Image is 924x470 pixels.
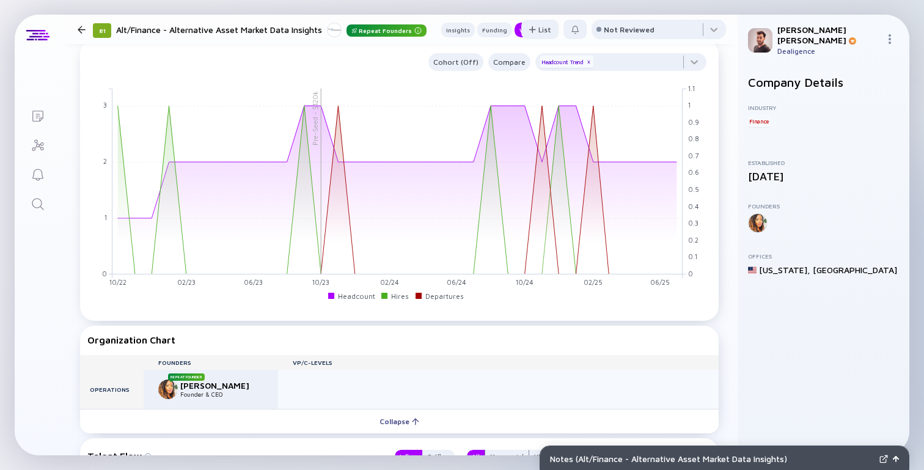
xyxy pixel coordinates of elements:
[748,104,900,111] div: Industry
[515,23,555,37] button: Workforce
[93,23,111,38] div: 81
[488,53,530,71] button: Compare
[777,46,880,56] div: Dealigence
[15,130,61,159] a: Investor Map
[748,75,900,89] h2: Company Details
[540,56,593,68] div: Headcount Trend
[428,55,483,69] div: Cohort (Off)
[477,23,512,37] button: Funding
[278,359,719,366] div: VP/C-Levels
[688,185,699,193] tspan: 0.5
[144,359,278,366] div: Founders
[395,450,422,462] button: Inflow
[116,22,427,37] div: Alt/Finance - Alternative Asset Market Data Insights
[688,118,699,126] tspan: 0.9
[177,278,196,286] tspan: 02/23
[515,24,555,36] div: Workforce
[521,20,559,39] button: List
[102,270,107,277] tspan: 0
[585,59,592,66] div: x
[893,456,899,462] img: Open Notes
[312,278,329,286] tspan: 10/23
[748,159,900,166] div: Established
[485,450,529,462] div: Managerial
[529,450,572,462] button: VP/C-Level
[488,55,530,69] div: Compare
[467,450,485,462] button: All
[441,24,475,36] div: Insights
[103,101,107,109] tspan: 3
[422,450,455,462] button: Outflow
[15,159,61,188] a: Reminders
[485,450,529,462] button: Managerial
[688,168,699,176] tspan: 0.6
[372,412,427,431] div: Collapse
[650,278,670,286] tspan: 06/25
[748,170,900,183] div: [DATE]
[80,409,719,433] button: Collapse
[87,447,383,465] div: Talent Flow
[688,236,698,244] tspan: 0.2
[550,453,875,464] div: Notes ( Alt/Finance - Alternative Asset Market Data Insights )
[688,219,698,227] tspan: 0.3
[477,24,512,36] div: Funding
[516,278,533,286] tspan: 10/24
[748,202,900,210] div: Founders
[688,202,699,210] tspan: 0.4
[777,24,880,45] div: [PERSON_NAME] [PERSON_NAME]
[244,278,263,286] tspan: 06/23
[15,100,61,130] a: Lists
[748,266,757,274] img: United States Flag
[879,455,888,463] img: Expand Notes
[584,278,603,286] tspan: 02/25
[688,134,699,142] tspan: 0.8
[748,115,770,127] div: Finance
[105,213,107,221] tspan: 1
[688,252,697,260] tspan: 0.1
[688,270,693,277] tspan: 0
[688,101,691,109] tspan: 1
[748,28,772,53] img: Gil Profile Picture
[109,278,127,286] tspan: 10/22
[441,23,475,37] button: Insights
[180,380,261,391] div: [PERSON_NAME]
[87,334,711,345] div: Organization Chart
[168,373,205,381] div: Repeat Founder
[15,188,61,218] a: Search
[688,152,698,160] tspan: 0.7
[447,278,466,286] tspan: 06/24
[885,34,895,44] img: Menu
[346,24,427,37] div: Repeat Founders
[158,380,178,399] img: Sharon Obuobi picture
[688,84,695,92] tspan: 1.1
[428,53,483,71] button: Cohort (Off)
[604,25,654,34] div: Not Reviewed
[80,370,144,409] div: Operations
[103,157,107,165] tspan: 2
[748,252,900,260] div: Offices
[180,391,261,398] div: Founder & CEO
[380,278,399,286] tspan: 02/24
[813,265,897,275] div: [GEOGRAPHIC_DATA]
[759,265,810,275] div: [US_STATE] ,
